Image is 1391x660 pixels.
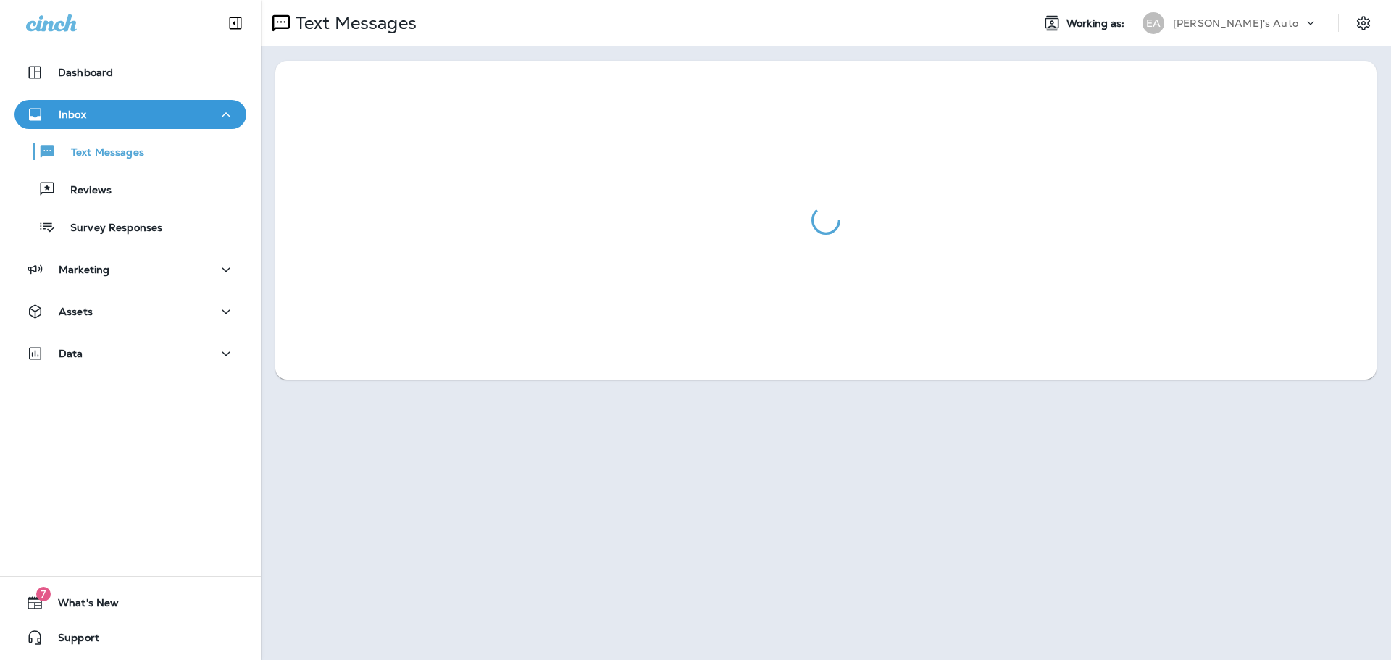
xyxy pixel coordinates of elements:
[1066,17,1128,30] span: Working as:
[36,587,51,601] span: 7
[14,58,246,87] button: Dashboard
[1350,10,1377,36] button: Settings
[1143,12,1164,34] div: EA
[14,339,246,368] button: Data
[59,306,93,317] p: Assets
[14,297,246,326] button: Assets
[56,184,112,198] p: Reviews
[56,222,162,235] p: Survey Responses
[290,12,417,34] p: Text Messages
[14,255,246,284] button: Marketing
[215,9,256,38] button: Collapse Sidebar
[1173,17,1298,29] p: [PERSON_NAME]'s Auto
[59,109,86,120] p: Inbox
[14,588,246,617] button: 7What's New
[14,136,246,167] button: Text Messages
[14,623,246,652] button: Support
[43,597,119,614] span: What's New
[59,348,83,359] p: Data
[59,264,109,275] p: Marketing
[57,146,144,160] p: Text Messages
[43,632,99,649] span: Support
[14,174,246,204] button: Reviews
[14,100,246,129] button: Inbox
[14,212,246,242] button: Survey Responses
[58,67,113,78] p: Dashboard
